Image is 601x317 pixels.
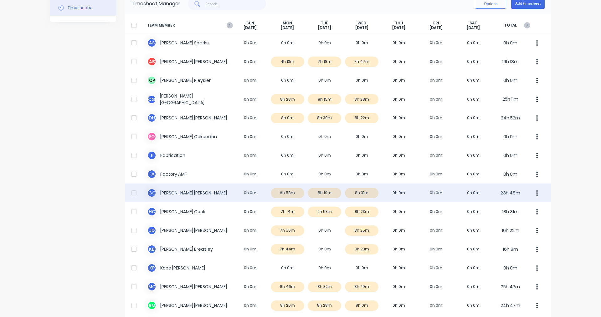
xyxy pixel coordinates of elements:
[470,21,477,26] span: SAT
[492,21,529,30] span: TOTAL
[281,25,294,30] span: [DATE]
[147,21,232,30] span: TEAM MEMBER
[321,21,328,26] span: TUE
[244,25,257,30] span: [DATE]
[433,21,439,26] span: FRI
[392,25,405,30] span: [DATE]
[68,5,91,11] div: Timesheets
[283,21,292,26] span: MON
[318,25,331,30] span: [DATE]
[429,25,443,30] span: [DATE]
[246,21,254,26] span: SUN
[357,21,366,26] span: WED
[467,25,480,30] span: [DATE]
[355,25,368,30] span: [DATE]
[395,21,403,26] span: THU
